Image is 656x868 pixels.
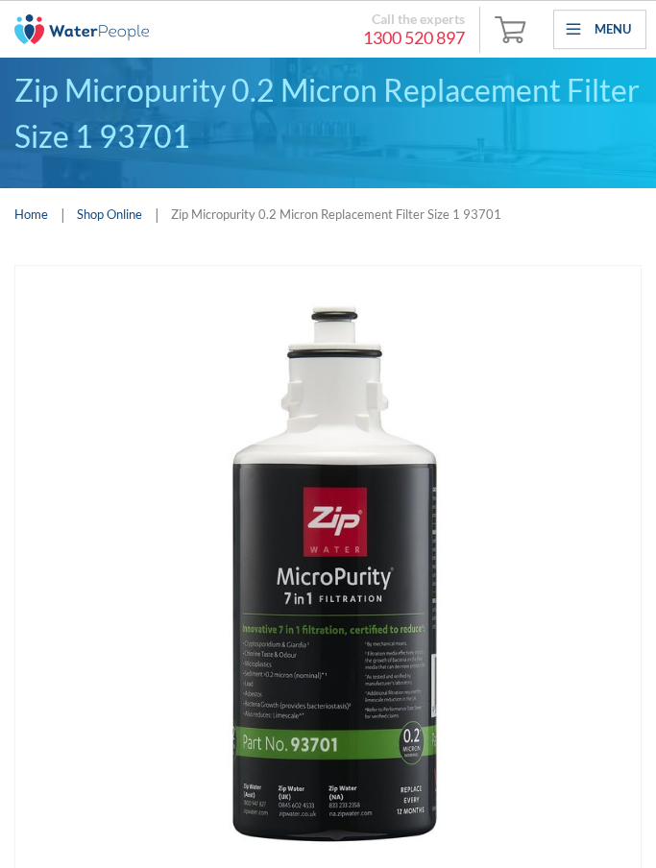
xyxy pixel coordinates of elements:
[553,10,646,50] div: menu
[163,11,465,28] div: Call the experts
[152,203,161,226] div: |
[490,7,536,53] a: Open cart
[595,20,631,39] div: Menu
[171,207,501,223] div: Zip Micropurity 0.2 Micron Replacement Filter Size 1 93701
[495,13,531,44] img: shopping cart
[163,27,465,49] a: 1300 520 897
[14,207,48,223] a: Home
[58,203,67,226] div: |
[14,14,149,44] img: The Water People
[14,67,642,159] div: Zip Micropurity 0.2 Micron Replacement Filter Size 1 93701
[77,207,142,223] a: Shop Online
